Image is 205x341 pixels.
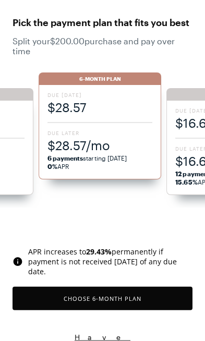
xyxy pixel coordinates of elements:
[47,99,153,116] span: $28.57
[47,163,69,170] span: APR
[13,36,192,56] span: Split your $200.00 purchase and pay over time
[47,137,153,154] span: $28.57/mo
[28,247,192,276] span: APR increases to permanently if payment is not received [DATE] of any due date.
[39,72,162,85] div: 6-Month Plan
[47,154,83,162] strong: 6 payments
[47,129,153,137] span: Due Later
[13,14,192,31] span: Pick the payment plan that fits you best
[47,91,153,99] span: Due [DATE]
[47,154,127,162] span: starting [DATE]
[13,257,23,267] img: svg%3e
[13,287,192,310] button: Choose 6-Month Plan
[175,178,197,186] strong: 15.65%
[47,163,57,170] strong: 0%
[86,247,112,257] b: 29.43 %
